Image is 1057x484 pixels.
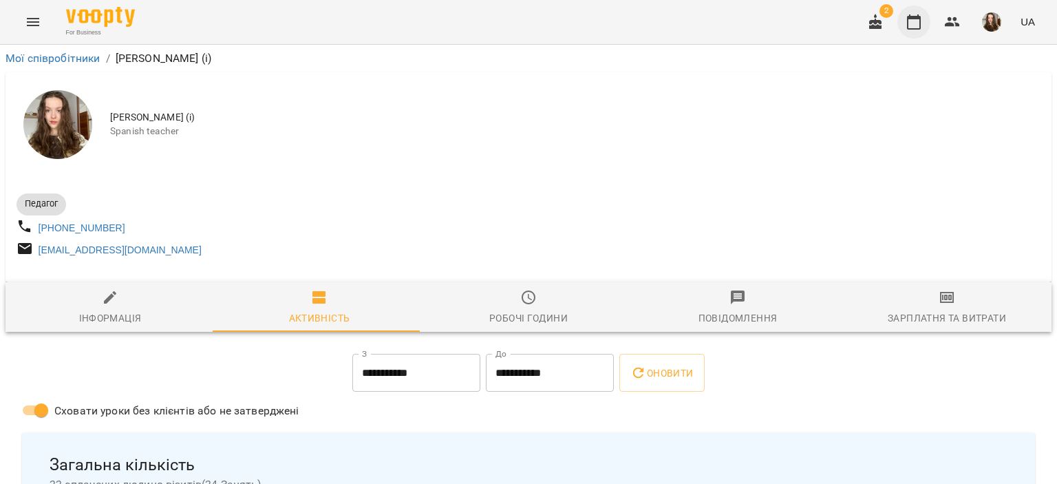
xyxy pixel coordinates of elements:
[1015,9,1040,34] button: UA
[6,52,100,65] a: Мої співробітники
[116,50,212,67] p: [PERSON_NAME] (і)
[23,90,92,159] img: Гайдукевич Анна (і)
[110,125,1040,138] span: Spanish teacher
[698,310,778,326] div: Повідомлення
[39,244,202,255] a: [EMAIL_ADDRESS][DOMAIN_NAME]
[17,6,50,39] button: Menu
[982,12,1001,32] img: f828951e34a2a7ae30fa923eeeaf7e77.jpg
[39,222,125,233] a: [PHONE_NUMBER]
[630,365,693,381] span: Оновити
[54,403,299,419] span: Сховати уроки без клієнтів або не затверджені
[619,354,704,392] button: Оновити
[66,28,135,37] span: For Business
[50,454,1007,476] span: Загальна кількість
[879,4,893,18] span: 2
[106,50,110,67] li: /
[79,310,142,326] div: Інформація
[289,310,350,326] div: Активність
[6,50,1051,67] nav: breadcrumb
[110,111,1040,125] span: [PERSON_NAME] (і)
[66,7,135,27] img: Voopty Logo
[1021,14,1035,29] span: UA
[17,198,66,210] span: Педагог
[888,310,1006,326] div: Зарплатня та Витрати
[489,310,568,326] div: Робочі години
